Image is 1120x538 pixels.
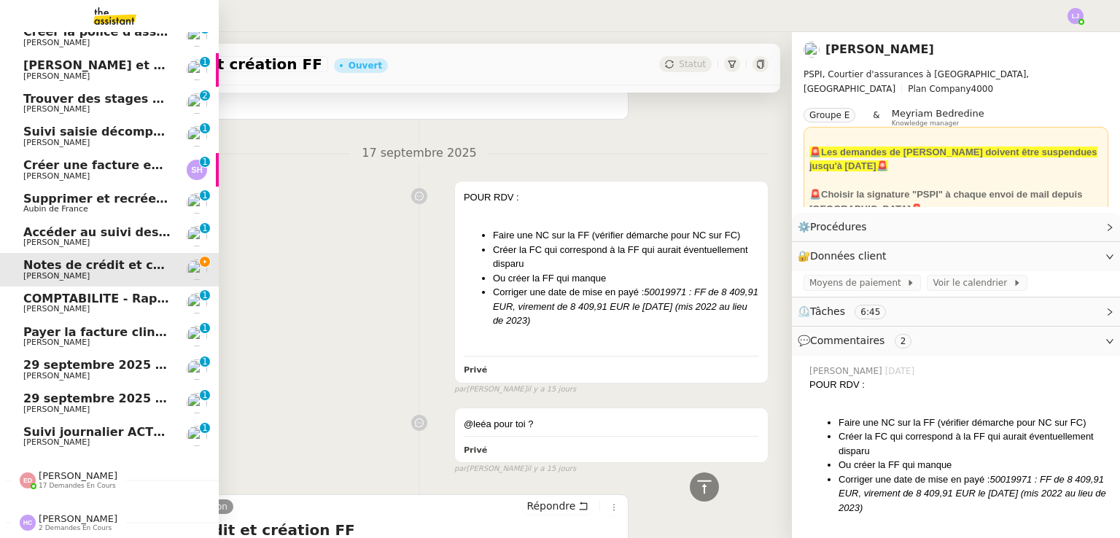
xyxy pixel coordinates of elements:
span: Supprimer et recréer la facture Steelhead [23,192,300,206]
p: 1 [202,290,208,303]
span: Créer une facture en anglais immédiatement [23,158,319,172]
span: [PERSON_NAME] [23,371,90,381]
span: Commentaires [810,335,884,346]
p: 1 [202,323,208,336]
nz-badge-sup: 1 [200,223,210,233]
nz-badge-sup: 1 [200,323,210,333]
img: users%2FSclkIUIAuBOhhDrbgjtrSikBoD03%2Favatar%2F48cbc63d-a03d-4817-b5bf-7f7aeed5f2a9 [187,193,207,214]
img: users%2FNmPW3RcGagVdwlUj0SIRjiM8zA23%2Favatar%2Fb3e8f68e-88d8-429d-a2bd-00fb6f2d12db [187,60,207,80]
span: [PERSON_NAME] [39,513,117,524]
div: 🔐Données client [792,242,1120,270]
span: [PERSON_NAME] [23,405,90,414]
span: [PERSON_NAME] [23,437,90,447]
p: 1 [202,223,208,236]
b: Privé [464,445,487,455]
span: Meyriam Bedredine [892,108,984,119]
span: [PERSON_NAME] [23,271,90,281]
span: Moyens de paiement [809,276,906,290]
span: Créer la FC qui correspond à la FF qui aurait éventuellement disparu [839,431,1094,456]
nz-tag: 2 [895,334,912,348]
span: Créer la FC qui correspond à la FF qui aurait éventuellement disparu [493,244,748,270]
nz-badge-sup: 1 [200,157,210,167]
span: 💬 [798,335,917,346]
img: users%2F0zQGGmvZECeMseaPawnreYAQQyS2%2Favatar%2Feddadf8a-b06f-4db9-91c4-adeed775bb0f [187,126,207,147]
p: 1 [202,190,208,203]
button: Répondre [521,498,594,514]
p: 2 [202,90,208,104]
div: 💬Commentaires 2 [792,327,1120,355]
span: Ou créer la FF qui manque [839,459,952,470]
span: Tâches [810,305,845,317]
span: [PERSON_NAME] [23,38,90,47]
span: Accéder au suivi des sinistres OPAL [23,225,257,239]
span: ⚙️ [798,219,874,235]
span: Knowledge manager [892,120,960,128]
p: 1 [202,57,208,70]
span: 29 septembre 2025 - QUOTIDIEN Gestion boite mail Accounting [23,391,440,405]
a: [PERSON_NAME] [825,42,934,56]
nz-tag: Groupe E [804,108,855,122]
nz-badge-sup: 1 [200,356,210,367]
img: users%2Fa6PbEmLwvGXylUqKytRPpDpAx153%2Favatar%2Ffanny.png [187,260,207,280]
span: Aubin de France [23,204,88,214]
span: [PERSON_NAME] [23,138,90,147]
img: users%2FJFLd9nv9Xedc5sw3Tv0uXAOtmPa2%2Favatar%2F614c234d-a034-4f22-a3a9-e3102a8b8590 [187,26,207,47]
div: @leéa pour toi ? [464,417,759,432]
span: Voir le calendrier [933,276,1012,290]
app-user-label: Knowledge manager [892,108,984,127]
img: svg [187,160,207,180]
p: 1 [202,423,208,436]
span: il y a 15 jours [527,383,577,396]
img: users%2F06kvAzKMBqOxjLu2eDiYSZRFz222%2Favatar%2F9cfe4db0-b568-4f56-b615-e3f13251bd5a [187,426,207,446]
span: PSPI, Courtier d'assurances à [GEOGRAPHIC_DATA], [GEOGRAPHIC_DATA] [804,69,1029,94]
span: [PERSON_NAME] [23,171,90,181]
span: Faire une NC sur la FF (vérifier démarche pour NC sur FC) [493,230,741,241]
nz-badge-sup: 1 [200,57,210,67]
span: [DATE] [885,364,918,378]
div: ⏲️Tâches 6:45 [792,297,1120,326]
span: 17 septembre 2025 [350,144,489,163]
span: Faire une NC sur la FF (vérifier démarche pour NC sur FC) [839,417,1086,428]
span: Créer la police d'assurance [23,25,201,39]
span: Trouver des stages pour notre fils [23,92,246,106]
nz-badge-sup: 1 [200,190,210,200]
span: Répondre [526,499,575,513]
span: Statut [679,59,706,69]
strong: 🚨Choisir la signature "PSPI" à chaque envoi de mail depuis [GEOGRAPHIC_DATA]🚨 [809,189,1082,214]
span: 2 demandes en cours [39,524,112,532]
span: Notes de crédit et création FF [23,258,220,272]
span: [PERSON_NAME] [23,71,90,81]
div: POUR RDV : [809,378,1108,392]
img: users%2Fa6PbEmLwvGXylUqKytRPpDpAx153%2Favatar%2Ffanny.png [187,293,207,313]
span: [PERSON_NAME] [23,104,90,114]
span: Corriger une date de mise en payé : [839,474,989,485]
span: [PERSON_NAME] [23,304,90,313]
img: users%2FWH1OB8fxGAgLOjAz1TtlPPgOcGL2%2Favatar%2F32e28291-4026-4208-b892-04f74488d877 [187,326,207,346]
p: 1 [202,390,208,403]
nz-badge-sup: 1 [200,390,210,400]
span: par [454,383,467,396]
nz-badge-sup: 1 [200,423,210,433]
span: Ou créer la FF qui manque [493,273,606,284]
small: [PERSON_NAME] [454,383,576,396]
span: [PERSON_NAME] et relancez les impayés chez [PERSON_NAME] [23,58,437,72]
nz-tag: 6:45 [855,305,886,319]
img: svg [20,515,36,531]
p: 1 [202,356,208,370]
span: [PERSON_NAME] [39,470,117,481]
strong: 🚨Les demandes de [PERSON_NAME] doivent être suspendues jusqu'à [DATE]🚨 [809,147,1097,172]
span: 4000 [971,84,994,94]
div: Ouvert [349,61,382,70]
span: Payer la facture clinique Générale Beaulieu [23,325,308,339]
div: POUR RDV : [464,190,759,205]
img: users%2Fa6PbEmLwvGXylUqKytRPpDpAx153%2Favatar%2Ffanny.png [804,42,820,58]
span: [PERSON_NAME] [809,364,885,378]
span: Procédures [810,221,867,233]
p: Je suis navré. [77,93,622,107]
p: 1 [202,123,208,136]
span: [PERSON_NAME] [23,238,90,247]
span: ⏲️ [798,305,898,317]
img: users%2Fa6PbEmLwvGXylUqKytRPpDpAx153%2Favatar%2Ffanny.png [187,359,207,380]
b: Privé [464,365,487,375]
span: [PERSON_NAME] [23,338,90,347]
